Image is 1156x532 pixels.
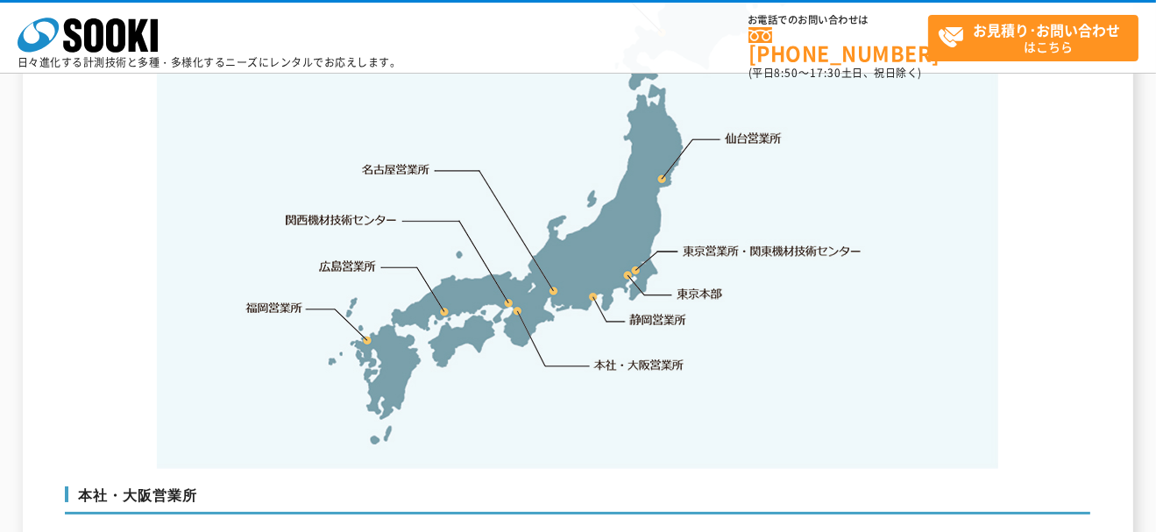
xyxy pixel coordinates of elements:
[725,130,782,147] a: 仙台営業所
[928,15,1138,61] a: お見積り･お問い合わせはこちら
[748,65,922,81] span: (平日 ～ 土日、祝日除く)
[65,486,1090,514] h3: 本社・大阪営業所
[245,299,302,316] a: 福岡営業所
[810,65,841,81] span: 17:30
[748,15,928,25] span: お電話でのお問い合わせは
[286,211,397,229] a: 関西機材技術センター
[938,16,1138,60] span: はこちら
[362,161,430,179] a: 名古屋営業所
[320,257,377,274] a: 広島営業所
[18,57,401,67] p: 日々進化する計測技術と多種・多様化するニーズにレンタルでお応えします。
[592,356,684,373] a: 本社・大阪営業所
[677,286,723,303] a: 東京本部
[775,65,799,81] span: 8:50
[629,311,686,329] a: 静岡営業所
[748,27,928,63] a: [PHONE_NUMBER]
[684,242,863,259] a: 東京営業所・関東機材技術センター
[974,19,1121,40] strong: お見積り･お問い合わせ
